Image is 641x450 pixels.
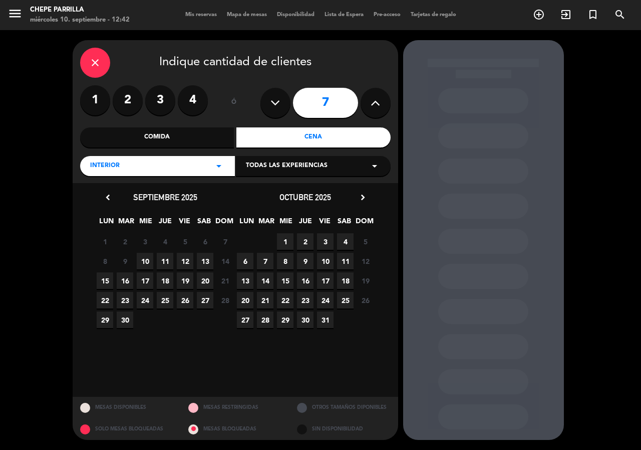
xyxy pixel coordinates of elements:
[406,12,461,18] span: Tarjetas de regalo
[181,397,289,418] div: MESAS RESTRINGIDAS
[137,215,154,232] span: MIE
[8,6,23,25] button: menu
[337,272,354,289] span: 18
[319,12,369,18] span: Lista de Espera
[257,292,273,309] span: 21
[277,272,293,289] span: 15
[197,292,213,309] span: 27
[297,292,313,309] span: 23
[289,397,398,418] div: OTROS TAMAÑOS DIPONIBLES
[277,215,294,232] span: MIE
[277,253,293,269] span: 8
[317,253,334,269] span: 10
[357,233,374,250] span: 5
[257,312,273,328] span: 28
[196,215,212,232] span: SAB
[257,253,273,269] span: 7
[113,85,143,115] label: 2
[237,272,253,289] span: 13
[178,85,208,115] label: 4
[217,253,233,269] span: 14
[222,12,272,18] span: Mapa de mesas
[97,253,113,269] span: 8
[317,272,334,289] span: 17
[238,215,255,232] span: LUN
[97,272,113,289] span: 15
[177,292,193,309] span: 26
[197,272,213,289] span: 20
[237,253,253,269] span: 6
[336,215,353,232] span: SAB
[181,418,289,440] div: MESAS BLOQUEADAS
[218,85,250,120] div: ó
[614,9,626,21] i: search
[297,233,313,250] span: 2
[560,9,572,21] i: exit_to_app
[237,292,253,309] span: 20
[177,272,193,289] span: 19
[357,253,374,269] span: 12
[30,15,130,25] div: miércoles 10. septiembre - 12:42
[297,253,313,269] span: 9
[587,9,599,21] i: turned_in_not
[197,253,213,269] span: 13
[80,85,110,115] label: 1
[73,397,181,418] div: MESAS DISPONIBLES
[277,312,293,328] span: 29
[137,253,153,269] span: 10
[217,233,233,250] span: 7
[97,292,113,309] span: 22
[177,253,193,269] span: 12
[157,215,173,232] span: JUE
[133,192,197,202] span: septiembre 2025
[157,292,173,309] span: 25
[103,192,113,203] i: chevron_left
[369,12,406,18] span: Pre-acceso
[217,292,233,309] span: 28
[337,292,354,309] span: 25
[217,272,233,289] span: 21
[277,292,293,309] span: 22
[297,272,313,289] span: 16
[277,233,293,250] span: 1
[357,292,374,309] span: 26
[289,418,398,440] div: SIN DISPONIBILIDAD
[197,233,213,250] span: 6
[297,215,313,232] span: JUE
[97,233,113,250] span: 1
[137,292,153,309] span: 24
[316,215,333,232] span: VIE
[297,312,313,328] span: 30
[157,253,173,269] span: 11
[117,312,133,328] span: 30
[97,312,113,328] span: 29
[236,127,391,147] div: Cena
[317,292,334,309] span: 24
[317,233,334,250] span: 3
[533,9,545,21] i: add_circle_outline
[246,161,328,171] span: Todas las experiencias
[73,418,181,440] div: SOLO MESAS BLOQUEADAS
[356,215,372,232] span: DOM
[177,233,193,250] span: 5
[257,272,273,289] span: 14
[30,5,130,15] div: Chepe Parrilla
[237,312,253,328] span: 27
[317,312,334,328] span: 31
[369,160,381,172] i: arrow_drop_down
[80,48,391,78] div: Indique cantidad de clientes
[98,215,115,232] span: LUN
[117,292,133,309] span: 23
[89,57,101,69] i: close
[176,215,193,232] span: VIE
[258,215,274,232] span: MAR
[117,272,133,289] span: 16
[272,12,319,18] span: Disponibilidad
[8,6,23,21] i: menu
[118,215,134,232] span: MAR
[215,215,232,232] span: DOM
[157,272,173,289] span: 18
[180,12,222,18] span: Mis reservas
[157,233,173,250] span: 4
[137,233,153,250] span: 3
